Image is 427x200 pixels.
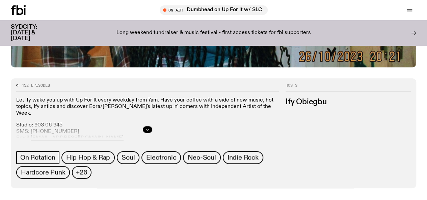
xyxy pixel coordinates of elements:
span: Electronic [146,154,176,161]
a: Hip Hop & Rap [61,151,115,164]
p: Long weekend fundraiser & music festival - first access tickets for fbi supporters [116,30,311,36]
a: Hardcore Punk [16,166,70,179]
span: Hardcore Punk [21,169,65,176]
a: Neo-Soul [183,151,220,164]
h3: SYDCITY: [DATE] & [DATE] [11,24,54,41]
a: Electronic [141,151,181,164]
a: On Rotation [16,151,59,164]
span: 432 episodes [22,84,50,87]
a: Indie Rock [223,151,263,164]
span: Soul [122,154,135,161]
button: +26 [72,166,91,179]
a: Soul [117,151,139,164]
span: On Rotation [20,154,55,161]
span: +26 [76,169,87,176]
p: Let Ify wake you up with Up For It every weekday from 7am. Have your coffee with a side of new mu... [16,97,279,117]
h2: Hosts [286,84,411,92]
span: Indie Rock [228,154,259,161]
h3: Ify Obiegbu [286,98,411,106]
span: Hip Hop & Rap [66,154,110,161]
span: Neo-Soul [188,154,216,161]
button: On AirDumbhead on Up For It w/ SLC [160,5,268,15]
